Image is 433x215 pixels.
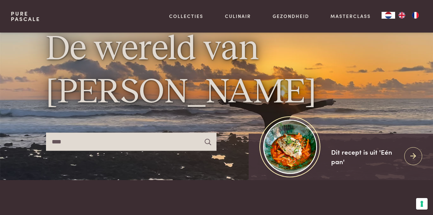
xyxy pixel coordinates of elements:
a: FR [409,12,422,19]
div: Language [382,12,395,19]
a: Gezondheid [273,13,309,20]
a: Masterclass [331,13,371,20]
a: Collecties [169,13,203,20]
a: Culinair [225,13,251,20]
a: PurePascale [11,11,40,22]
div: Dit recept is uit 'Eén pan' [331,147,399,167]
a: https://admin.purepascale.com/wp-content/uploads/2025/08/home_recept_link.jpg Dit recept is uit '... [249,134,433,180]
h1: De wereld van [PERSON_NAME] [46,28,387,115]
img: https://admin.purepascale.com/wp-content/uploads/2025/08/home_recept_link.jpg [263,120,317,174]
a: EN [395,12,409,19]
a: NL [382,12,395,19]
button: Uw voorkeuren voor toestemming voor trackingtechnologieën [416,198,428,210]
aside: Language selected: Nederlands [382,12,422,19]
ul: Language list [395,12,422,19]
